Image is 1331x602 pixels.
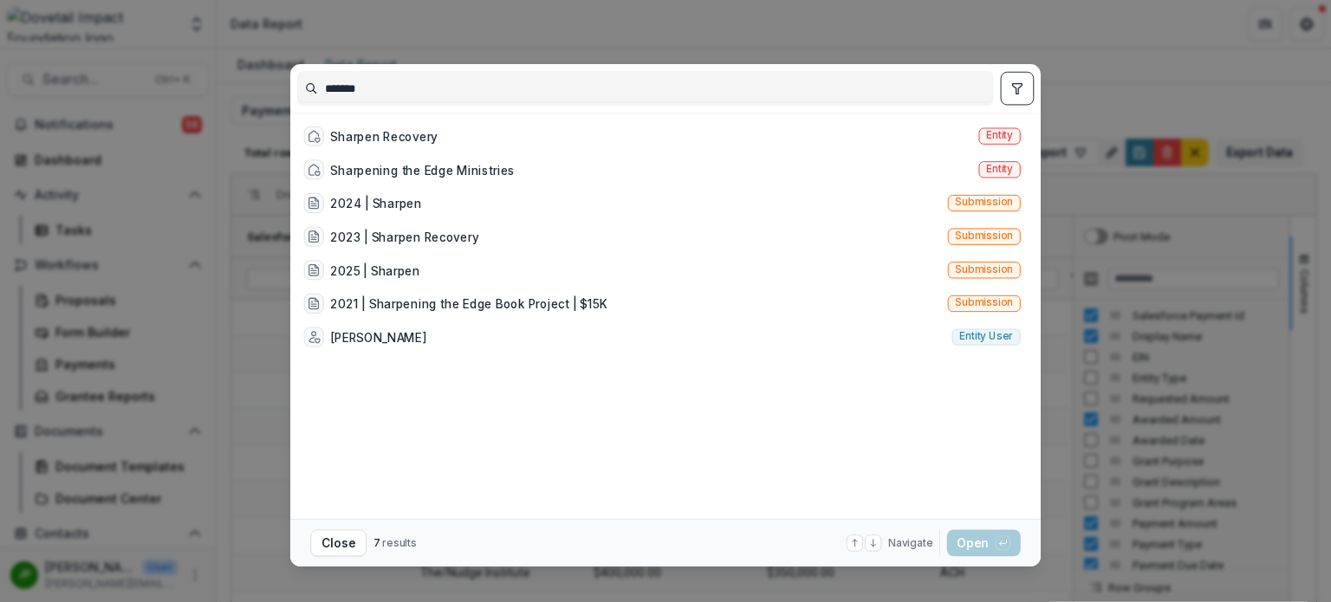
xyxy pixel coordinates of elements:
div: 2021 | Sharpening the Edge Book Project | $15K [330,295,607,312]
span: 7 [373,536,380,548]
span: Submission [955,297,1013,309]
span: Submission [955,230,1013,243]
button: toggle filters [1001,72,1035,106]
button: Open [947,529,1021,556]
div: 2023 | Sharpen Recovery [330,228,478,245]
button: Close [310,529,367,556]
div: Sharpen Recovery [330,127,438,145]
span: Navigate [888,535,932,550]
span: Entity [986,130,1013,142]
div: 2025 | Sharpen [330,262,419,279]
span: results [382,536,417,548]
span: Entity [986,163,1013,175]
span: Entity user [959,331,1013,343]
span: Submission [955,197,1013,209]
div: [PERSON_NAME] [330,328,425,346]
span: Submission [955,263,1013,275]
div: 2024 | Sharpen [330,194,421,211]
div: Sharpening the Edge Ministries [330,161,515,178]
